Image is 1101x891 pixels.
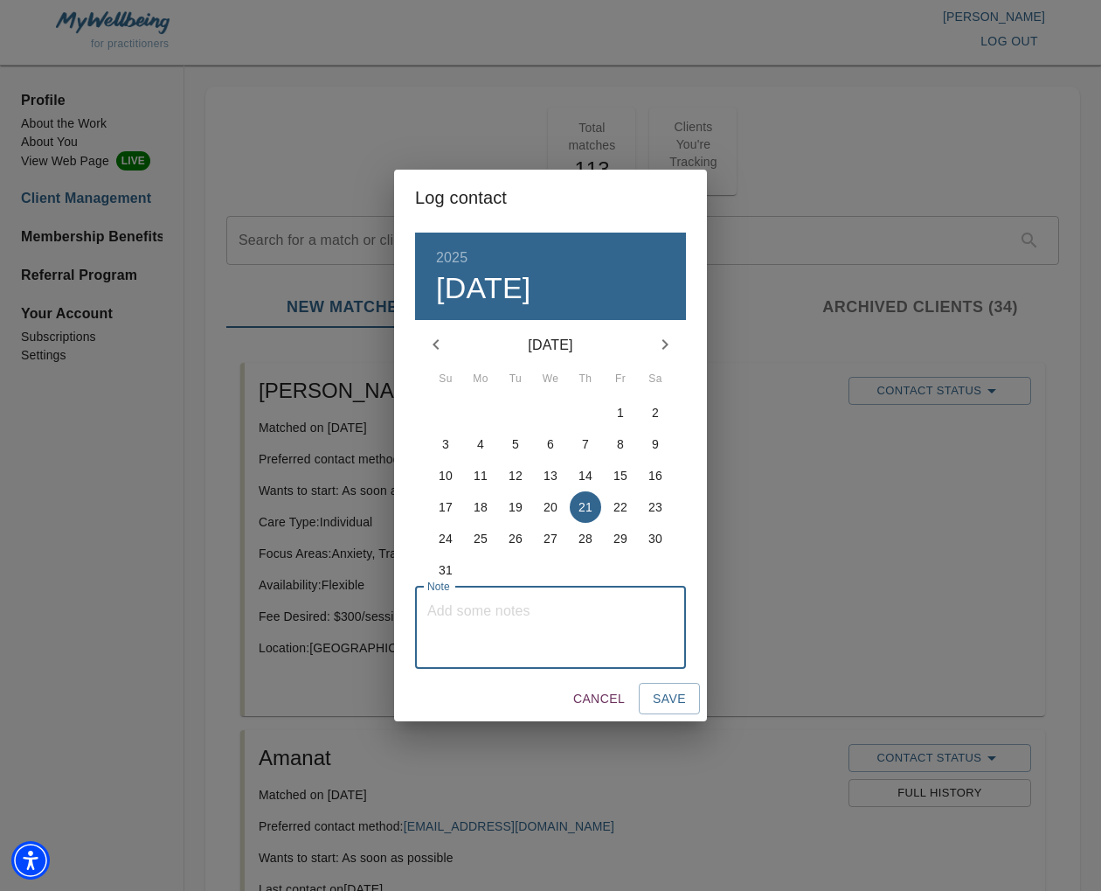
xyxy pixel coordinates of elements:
[430,371,461,388] span: Su
[570,523,601,554] button: 28
[570,491,601,523] button: 21
[500,523,531,554] button: 26
[509,498,523,516] p: 19
[535,371,566,388] span: We
[500,371,531,388] span: Tu
[500,460,531,491] button: 12
[547,435,554,453] p: 6
[652,435,659,453] p: 9
[640,397,671,428] button: 2
[570,428,601,460] button: 7
[640,371,671,388] span: Sa
[578,530,592,547] p: 28
[573,688,625,710] span: Cancel
[465,428,496,460] button: 4
[613,530,627,547] p: 29
[430,428,461,460] button: 3
[512,435,519,453] p: 5
[439,498,453,516] p: 17
[578,467,592,484] p: 14
[640,428,671,460] button: 9
[617,435,624,453] p: 8
[509,530,523,547] p: 26
[436,246,467,270] button: 2025
[439,561,453,579] p: 31
[613,498,627,516] p: 22
[11,841,50,880] div: Accessibility Menu
[640,523,671,554] button: 30
[582,435,589,453] p: 7
[474,498,488,516] p: 18
[430,523,461,554] button: 24
[544,530,557,547] p: 27
[639,683,700,715] button: Save
[605,428,636,460] button: 8
[605,371,636,388] span: Fr
[652,404,659,421] p: 2
[500,491,531,523] button: 19
[570,460,601,491] button: 14
[500,428,531,460] button: 5
[430,554,461,586] button: 31
[544,467,557,484] p: 13
[442,435,449,453] p: 3
[509,467,523,484] p: 12
[535,491,566,523] button: 20
[640,460,671,491] button: 16
[457,335,644,356] p: [DATE]
[640,491,671,523] button: 23
[535,523,566,554] button: 27
[430,460,461,491] button: 10
[465,523,496,554] button: 25
[653,688,686,710] span: Save
[535,428,566,460] button: 6
[436,270,531,307] button: [DATE]
[474,467,488,484] p: 11
[465,371,496,388] span: Mo
[570,371,601,388] span: Th
[578,498,592,516] p: 21
[648,467,662,484] p: 16
[465,460,496,491] button: 11
[544,498,557,516] p: 20
[605,491,636,523] button: 22
[613,467,627,484] p: 15
[605,523,636,554] button: 29
[605,397,636,428] button: 1
[566,683,632,715] button: Cancel
[439,530,453,547] p: 24
[430,491,461,523] button: 17
[465,491,496,523] button: 18
[605,460,636,491] button: 15
[617,404,624,421] p: 1
[648,498,662,516] p: 23
[535,460,566,491] button: 13
[474,530,488,547] p: 25
[648,530,662,547] p: 30
[439,467,453,484] p: 10
[415,184,686,212] h2: Log contact
[477,435,484,453] p: 4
